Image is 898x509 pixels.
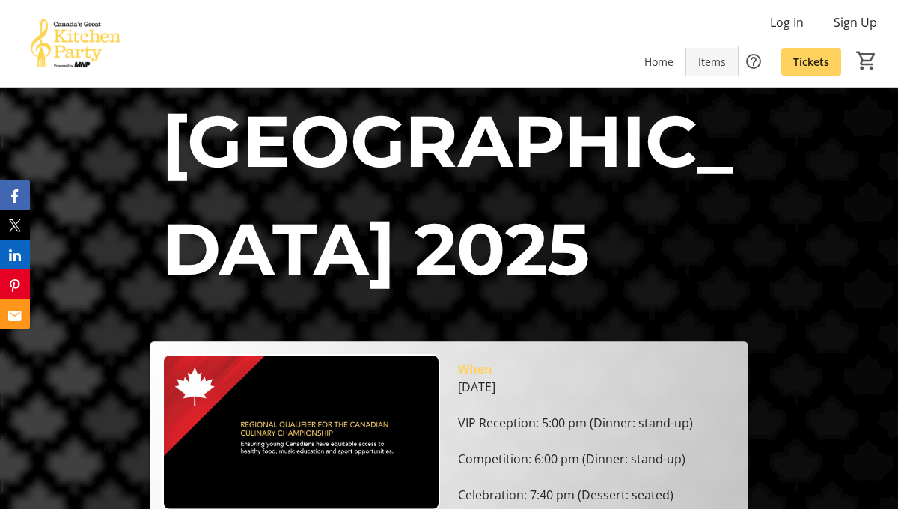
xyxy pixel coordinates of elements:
[739,46,769,76] button: Help
[686,48,738,76] a: Items
[781,48,841,76] a: Tickets
[458,378,736,504] div: [DATE] VIP Reception: 5:00 pm (Dinner: stand-up) Competition: 6:00 pm (Dinner: stand-up) Celebrat...
[698,54,726,70] span: Items
[822,10,889,34] button: Sign Up
[162,97,733,293] span: [GEOGRAPHIC_DATA] 2025
[770,13,804,31] span: Log In
[853,47,880,74] button: Cart
[632,48,685,76] a: Home
[458,360,492,378] div: When
[758,10,816,34] button: Log In
[793,54,829,70] span: Tickets
[644,54,673,70] span: Home
[834,13,877,31] span: Sign Up
[9,6,142,81] img: Canada’s Great Kitchen Party's Logo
